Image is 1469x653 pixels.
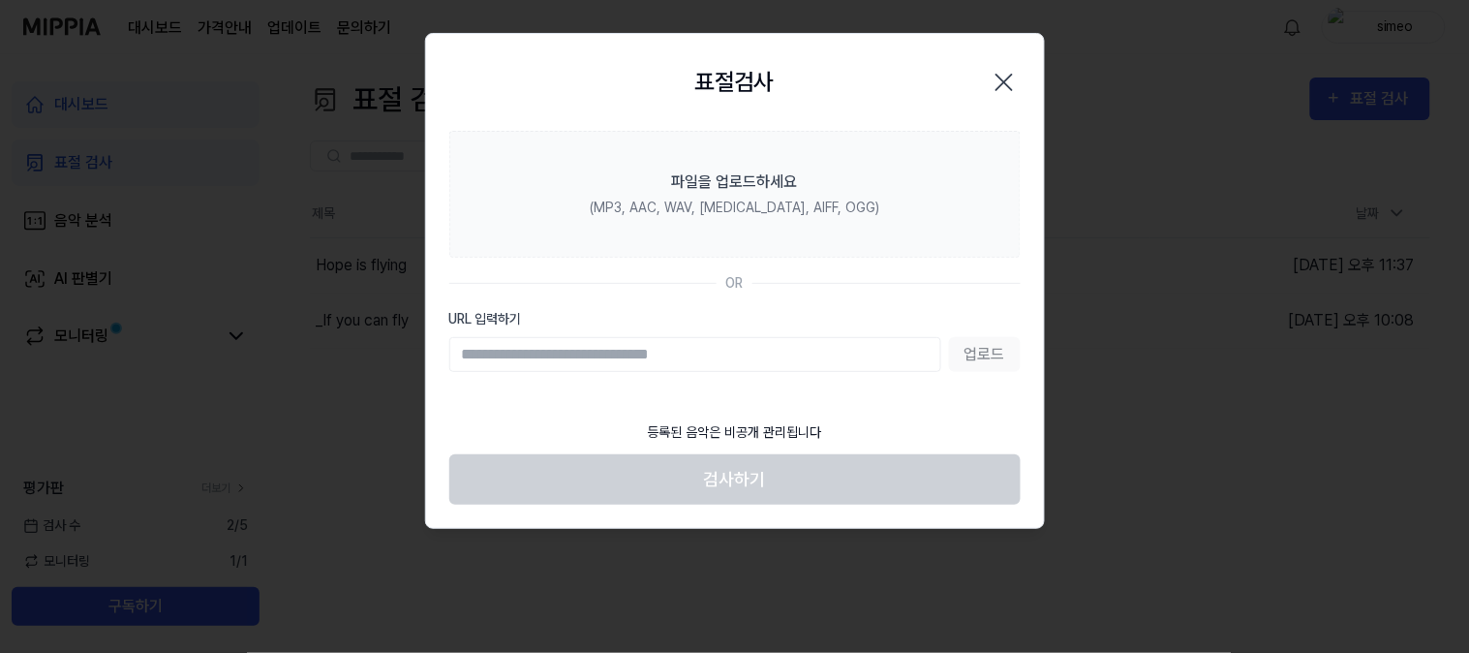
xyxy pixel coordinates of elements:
div: (MP3, AAC, WAV, [MEDICAL_DATA], AIFF, OGG) [590,198,879,218]
div: 파일을 업로드하세요 [672,171,798,194]
label: URL 입력하기 [449,309,1021,329]
div: OR [726,273,744,294]
div: 등록된 음악은 비공개 관리됩니다 [636,411,834,454]
h2: 표절검사 [695,65,775,100]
